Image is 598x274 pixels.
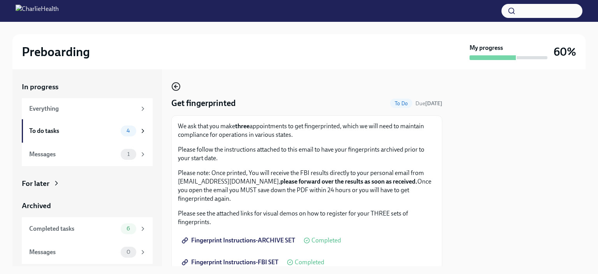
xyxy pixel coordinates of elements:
[295,259,324,265] span: Completed
[16,5,59,17] img: CharlieHealth
[171,97,236,109] h4: Get fingerprinted
[22,82,153,92] a: In progress
[29,225,118,233] div: Completed tasks
[415,100,442,107] span: September 4th, 2025 08:00
[183,237,295,244] span: Fingerprint Instructions-ARCHIVE SET
[425,100,442,107] strong: [DATE]
[29,104,136,113] div: Everything
[123,151,134,157] span: 1
[235,122,250,130] strong: three
[178,169,436,203] p: Please note: Once printed, You will receive the FBI results directly to your personal email from ...
[22,201,153,211] a: Archived
[311,237,341,244] span: Completed
[22,98,153,119] a: Everything
[183,258,278,266] span: Fingerprint Instructions-FBI SET
[178,122,436,139] p: We ask that you make appointments to get fingerprinted, which we will need to maintain compliance...
[554,45,576,59] h3: 60%
[22,119,153,143] a: To do tasks4
[178,233,301,248] a: Fingerprint Instructions-ARCHIVE SET
[29,127,118,135] div: To do tasks
[29,248,118,256] div: Messages
[178,209,436,226] p: Please see the attached links for visual demos on how to register for your THREE sets of fingerpr...
[22,179,49,189] div: For later
[470,44,503,52] strong: My progress
[415,100,442,107] span: Due
[178,255,284,270] a: Fingerprint Instructions-FBI SET
[22,217,153,240] a: Completed tasks6
[122,249,135,255] span: 0
[390,101,412,106] span: To Do
[29,150,118,159] div: Messages
[22,179,153,189] a: For later
[22,240,153,264] a: Messages0
[22,143,153,166] a: Messages1
[178,145,436,163] p: Please follow the instructions attached to this email to have your fingerprints archived prior to...
[280,178,417,185] strong: please forward over the results as soon as received.
[22,44,90,60] h2: Preboarding
[122,226,135,232] span: 6
[122,128,135,134] span: 4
